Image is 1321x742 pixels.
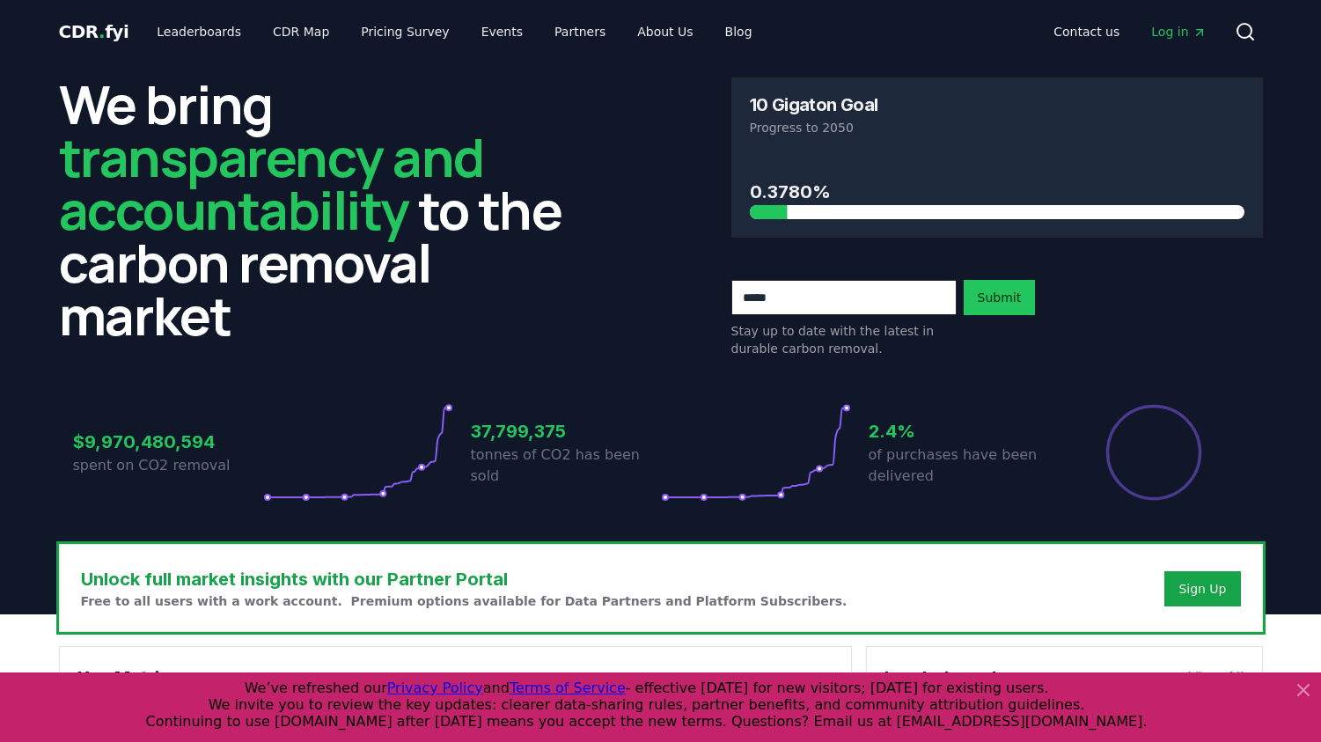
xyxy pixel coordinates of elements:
h3: 10 Gigaton Goal [750,96,878,114]
a: Log in [1137,16,1220,48]
a: CDR.fyi [59,19,129,44]
a: Leaderboards [143,16,255,48]
a: Sign Up [1178,580,1226,598]
a: Events [467,16,537,48]
span: transparency and accountability [59,121,484,246]
button: Sign Up [1164,571,1240,606]
span: Log in [1151,23,1206,40]
h3: 0.3780% [750,179,1244,205]
h3: Unlock full market insights with our Partner Portal [81,566,848,592]
a: Pricing Survey [347,16,463,48]
p: Free to all users with a work account. Premium options available for Data Partners and Platform S... [81,592,848,610]
p: of purchases have been delivered [869,444,1059,487]
p: spent on CO2 removal [73,455,263,476]
a: Partners [540,16,620,48]
h3: $9,970,480,594 [73,429,263,455]
span: . [99,21,105,42]
h3: Key Metrics [77,665,833,691]
a: CDR Map [259,16,343,48]
a: Blog [711,16,767,48]
h3: 37,799,375 [471,418,661,444]
a: Contact us [1039,16,1134,48]
h3: 2.4% [869,418,1059,444]
nav: Main [143,16,766,48]
nav: Main [1039,16,1220,48]
p: Stay up to date with the latest in durable carbon removal. [731,322,957,357]
p: Progress to 2050 [750,119,1244,136]
a: About Us [623,16,707,48]
h2: We bring to the carbon removal market [59,77,591,342]
h3: Leaderboards [884,665,1006,691]
a: View All [1189,667,1244,688]
span: CDR fyi [59,21,129,42]
div: Percentage of sales delivered [1105,403,1203,502]
button: Submit [964,280,1036,315]
p: tonnes of CO2 has been sold [471,444,661,487]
